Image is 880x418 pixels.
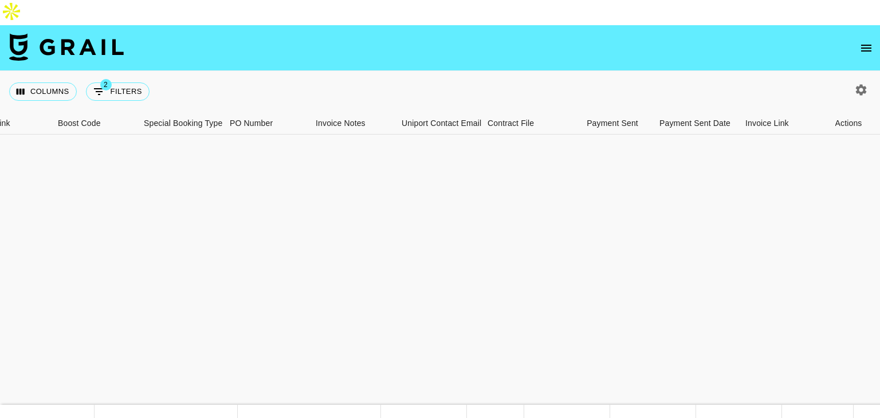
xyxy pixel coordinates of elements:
button: Show filters [86,82,150,101]
div: Contract File [488,112,534,135]
div: Payment Sent Date [654,112,740,135]
span: 2 [100,79,112,90]
div: Special Booking Type [138,112,224,135]
div: Actions [826,112,871,135]
div: Uniport Contact Email [402,112,481,135]
button: open drawer [855,37,878,60]
div: Invoice Link [745,112,789,135]
div: Special Booking Type [144,112,222,135]
div: Payment Sent Date [659,112,730,135]
div: Payment Sent [568,112,654,135]
div: Invoice Notes [316,112,366,135]
div: Invoice Notes [310,112,396,135]
div: Uniport Contact Email [396,112,482,135]
div: Contract File [482,112,568,135]
button: Select columns [9,82,77,101]
div: Payment Sent [587,112,638,135]
div: Boost Code [52,112,138,135]
div: PO Number [230,112,273,135]
div: Boost Code [58,112,101,135]
img: Grail Talent [9,33,124,61]
div: Invoice Link [740,112,826,135]
div: Actions [835,112,862,135]
div: PO Number [224,112,310,135]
